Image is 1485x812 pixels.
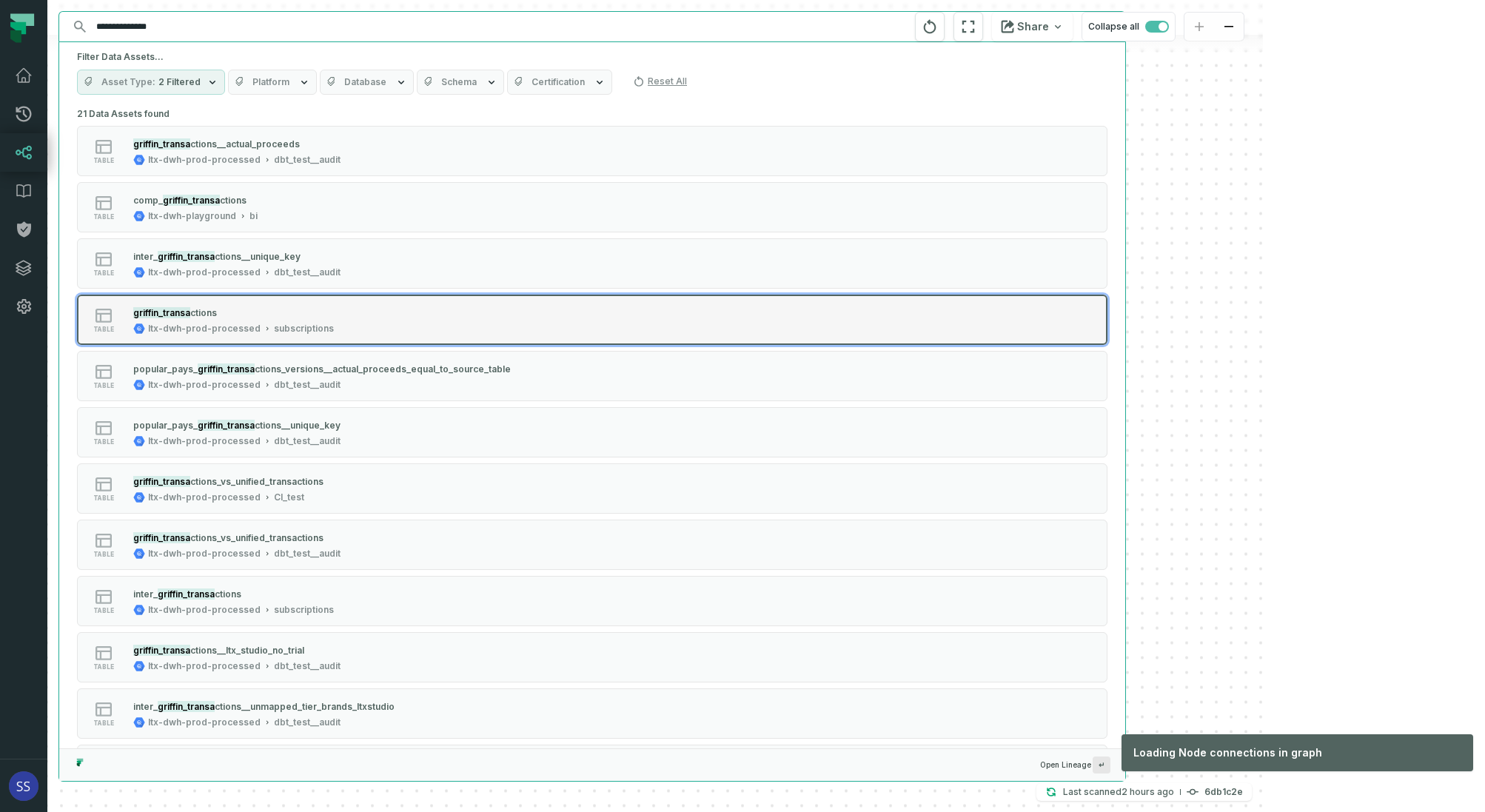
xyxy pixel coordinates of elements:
[183,363,198,375] span: ys_
[190,645,304,656] span: ctions__ltx_studio_no_trial
[1204,788,1243,796] h4: 6db1c2e
[77,238,1107,289] button: tableltx-dwh-prod-processeddbt_test__audit
[77,576,1107,626] button: tableltx-dwh-prod-processedsubscriptions
[148,154,261,166] div: ltx-dwh-prod-processed
[274,154,341,166] div: dbt_test__audit
[93,551,114,558] span: table
[93,326,114,333] span: table
[148,210,236,222] div: ltx-dwh-playground
[93,663,114,671] span: table
[1036,783,1252,801] button: Last scanned[DATE] 10:57:176db1c2e
[93,157,114,164] span: table
[77,688,1107,739] button: tableltx-dwh-prod-processeddbt_test__audit
[144,251,158,262] span: er_
[77,407,1107,457] button: tableltx-dwh-prod-processeddbt_test__audit
[148,491,261,503] div: ltx-dwh-prod-processed
[320,70,414,95] button: Database
[59,104,1125,748] div: Suggestions
[93,607,114,614] span: table
[274,323,334,335] div: subscriptions
[190,138,300,150] span: ctions__actual_proceeds
[1063,785,1174,799] p: Last scanned
[77,463,1107,514] button: tableltx-dwh-prod-processedCI_test
[274,266,341,278] div: dbt_test__audit
[1040,756,1110,774] span: Open Lineage
[215,588,241,600] span: ctions
[148,323,261,335] div: ltx-dwh-prod-processed
[1122,786,1174,797] relative-time: Sep 30, 2025, 10:57 AM GMT+3
[93,382,114,389] span: table
[77,295,1107,345] button: tableltx-dwh-prod-processedsubscriptions
[344,76,386,88] span: Database
[93,269,114,277] span: table
[417,70,504,95] button: Schema
[148,604,261,616] div: ltx-dwh-prod-processed
[249,210,258,222] div: bi
[158,701,215,712] mark: griffin_transa
[77,632,1107,682] button: tableltx-dwh-prod-processeddbt_test__audit
[93,719,114,727] span: table
[441,76,477,88] span: Schema
[133,420,183,431] span: popular_pa
[274,379,341,391] div: dbt_test__audit
[532,76,585,88] span: Certification
[133,532,190,543] mark: griffin_transa
[1214,13,1244,41] button: zoom out
[93,438,114,446] span: table
[144,701,158,712] span: er_
[215,701,395,712] span: ctions__unmapped_tier_brands_ltxstudio
[133,645,190,656] mark: griffin_transa
[1082,12,1176,41] button: Collapse all
[93,494,114,502] span: table
[190,307,217,318] span: ctions
[148,717,261,728] div: ltx-dwh-prod-processed
[158,588,215,600] mark: griffin_transa
[255,363,511,375] span: ctions_versions__actual_proceeds_equal_to_source_table
[101,76,155,88] span: Asset Type
[148,660,261,672] div: ltx-dwh-prod-processed
[507,70,612,95] button: Certification
[190,476,324,487] span: ctions_vs_unified_transactions
[215,251,301,262] span: ctions__unique_key
[133,195,144,206] span: co
[158,76,201,88] span: 2 Filtered
[992,12,1073,41] button: Share
[1122,734,1473,771] div: Loading Node connections in graph
[274,604,334,616] div: subscriptions
[77,182,1107,232] button: tableltx-dwh-playgroundbi
[1093,756,1110,774] span: Press ↵ to add a new Data Asset to the graph
[133,307,190,318] mark: griffin_transa
[144,588,158,600] span: er_
[9,771,38,801] img: avatar of ssabag
[252,76,289,88] span: Platform
[183,420,198,431] span: ys_
[77,51,1107,63] h5: Filter Data Assets...
[93,213,114,221] span: table
[133,701,144,712] span: int
[133,138,190,150] mark: griffin_transa
[274,660,341,672] div: dbt_test__audit
[274,717,341,728] div: dbt_test__audit
[255,420,341,431] span: ctions__unique_key
[133,363,183,375] span: popular_pa
[148,266,261,278] div: ltx-dwh-prod-processed
[77,351,1107,401] button: tableltx-dwh-prod-processeddbt_test__audit
[77,520,1107,570] button: tableltx-dwh-prod-processeddbt_test__audit
[133,476,190,487] mark: griffin_transa
[627,70,693,93] button: Reset All
[274,548,341,560] div: dbt_test__audit
[148,435,261,447] div: ltx-dwh-prod-processed
[148,548,261,560] div: ltx-dwh-prod-processed
[228,70,317,95] button: Platform
[77,745,1107,795] button: tableltx-dwh-prod-processeddbt_test__audit
[198,420,255,431] mark: griffin_transa
[198,363,255,375] mark: griffin_transa
[163,195,220,206] mark: griffin_transa
[144,195,163,206] span: mp_
[190,532,324,543] span: ctions_vs_unified_transactions
[158,251,215,262] mark: griffin_transa
[220,195,247,206] span: ctions
[274,435,341,447] div: dbt_test__audit
[274,491,304,503] div: CI_test
[133,251,144,262] span: int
